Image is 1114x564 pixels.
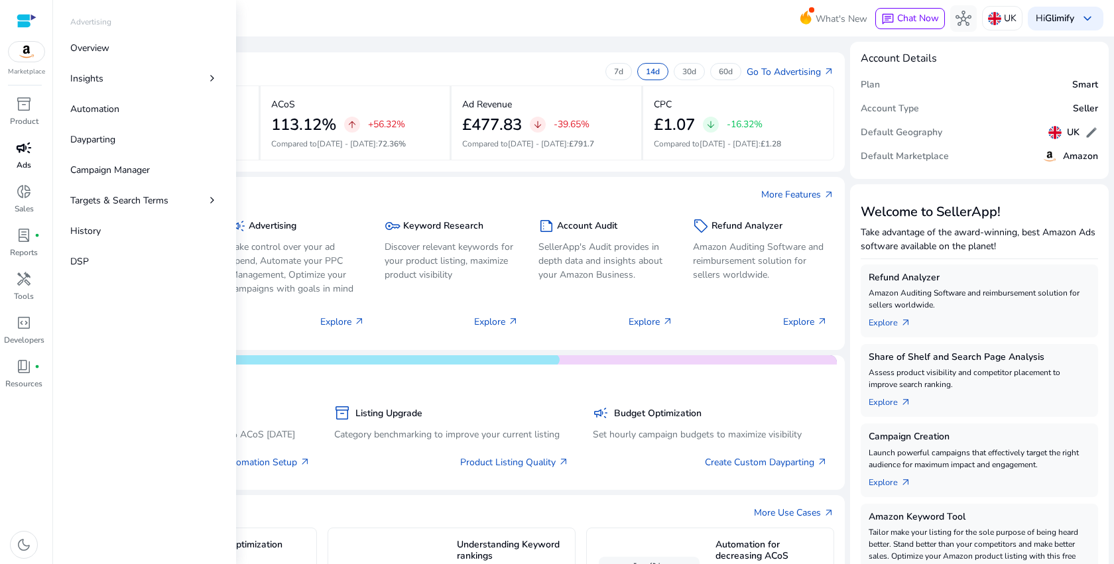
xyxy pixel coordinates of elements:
[719,66,733,77] p: 60d
[824,66,834,77] span: arrow_outward
[16,359,32,374] span: book_4
[869,311,922,329] a: Explorearrow_outward
[861,127,942,139] h5: Default Geography
[368,120,405,129] p: +56.32%
[754,506,834,520] a: More Use Casesarrow_outward
[1004,7,1017,30] p: UK
[869,512,1090,523] h5: Amazon Keyword Tool
[662,316,673,327] span: arrow_outward
[17,159,31,171] p: Ads
[1042,148,1058,164] img: amazon.svg
[70,16,111,28] p: Advertising
[869,272,1090,284] h5: Refund Analyzer
[956,11,971,27] span: hub
[654,97,672,111] p: CPC
[654,138,824,150] p: Compared to :
[900,477,911,488] span: arrow_outward
[334,427,569,441] p: Category benchmarking to improve your current listing
[705,455,828,469] a: Create Custom Dayparting
[861,52,937,65] h4: Account Details
[557,221,617,232] h5: Account Audit
[869,390,922,409] a: Explorearrow_outward
[900,397,911,408] span: arrow_outward
[861,225,1098,253] p: Take advantage of the award-winning, best Amazon Ads software available on the planet!
[712,221,782,232] h5: Refund Analyzer
[727,120,763,129] p: -16.32%
[34,233,40,238] span: fiber_manual_record
[355,408,422,420] h5: Listing Upgrade
[693,240,828,282] p: Amazon Auditing Software and reimbursement solution for sellers worldwide.
[783,315,828,329] p: Explore
[70,72,103,85] p: Insights
[460,455,569,469] a: Product Listing Quality
[761,139,781,149] span: £1.28
[861,204,1098,220] h3: Welcome to SellerApp!
[1080,11,1095,27] span: keyboard_arrow_down
[761,188,834,201] a: More Featuresarrow_outward
[16,315,32,331] span: code_blocks
[715,539,827,563] h5: Automation for decreasing ACoS
[1036,14,1074,23] p: Hi
[869,287,1090,311] p: Amazon Auditing Software and reimbursement solution for sellers worldwide.
[300,457,310,467] span: arrow_outward
[10,247,38,258] p: Reports
[198,539,310,563] h5: Listing Optimization
[378,139,406,149] span: 72.36%
[4,334,44,346] p: Developers
[271,138,440,150] p: Compared to :
[646,66,660,77] p: 14d
[271,97,295,111] p: ACoS
[462,97,512,111] p: Ad Revenue
[403,221,483,232] h5: Keyword Research
[14,290,34,302] p: Tools
[593,427,828,441] p: Set hourly campaign budgets to maximize visibility
[70,102,119,116] p: Automation
[334,405,350,421] span: inventory_2
[875,8,945,29] button: chatChat Now
[861,80,880,91] h5: Plan
[1067,127,1080,139] h5: UK
[457,539,568,563] h5: Understanding Keyword rankings
[1063,151,1098,162] h5: Amazon
[385,218,401,234] span: key
[320,315,365,329] p: Explore
[817,457,828,467] span: arrow_outward
[1045,12,1074,25] b: Glimify
[1072,80,1098,91] h5: Smart
[70,194,168,207] p: Targets & Search Terms
[508,316,519,327] span: arrow_outward
[532,119,543,130] span: arrow_downward
[16,140,32,156] span: campaign
[1048,126,1062,139] img: uk.svg
[1073,103,1098,115] h5: Seller
[16,96,32,112] span: inventory_2
[15,203,34,215] p: Sales
[682,66,696,77] p: 30d
[249,221,296,232] h5: Advertising
[693,218,709,234] span: sell
[950,5,977,32] button: hub
[16,537,32,553] span: dark_mode
[70,163,150,177] p: Campaign Manager
[317,139,376,149] span: [DATE] - [DATE]
[538,218,554,234] span: summarize
[70,41,109,55] p: Overview
[538,240,673,282] p: SellerApp's Audit provides in depth data and insights about your Amazon Business.
[629,315,673,329] p: Explore
[824,190,834,200] span: arrow_outward
[614,408,702,420] h5: Budget Optimization
[193,455,310,469] a: Smart Automation Setup
[706,119,716,130] span: arrow_downward
[824,508,834,518] span: arrow_outward
[869,367,1090,390] p: Assess product visibility and competitor placement to improve search ranking.
[70,224,101,238] p: History
[16,227,32,243] span: lab_profile
[271,115,336,135] h2: 113.12%
[569,139,594,149] span: £791.7
[70,254,89,268] p: DSP
[554,120,589,129] p: -39.65%
[16,184,32,199] span: donut_small
[747,65,834,79] a: Go To Advertisingarrow_outward
[347,119,357,130] span: arrow_upward
[5,378,42,390] p: Resources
